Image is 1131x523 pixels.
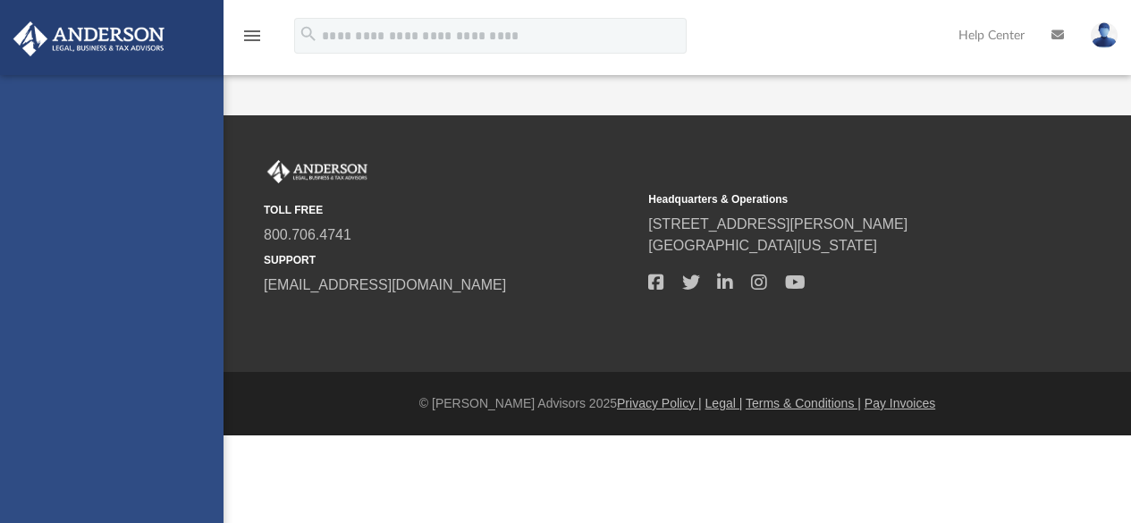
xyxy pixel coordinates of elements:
[865,396,935,410] a: Pay Invoices
[648,191,1020,207] small: Headquarters & Operations
[648,238,877,253] a: [GEOGRAPHIC_DATA][US_STATE]
[264,252,636,268] small: SUPPORT
[617,396,702,410] a: Privacy Policy |
[8,21,170,56] img: Anderson Advisors Platinum Portal
[264,160,371,183] img: Anderson Advisors Platinum Portal
[224,394,1131,413] div: © [PERSON_NAME] Advisors 2025
[1091,22,1118,48] img: User Pic
[241,34,263,46] a: menu
[264,277,506,292] a: [EMAIL_ADDRESS][DOMAIN_NAME]
[705,396,743,410] a: Legal |
[264,202,636,218] small: TOLL FREE
[299,24,318,44] i: search
[648,216,907,232] a: [STREET_ADDRESS][PERSON_NAME]
[264,227,351,242] a: 800.706.4741
[746,396,861,410] a: Terms & Conditions |
[241,25,263,46] i: menu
